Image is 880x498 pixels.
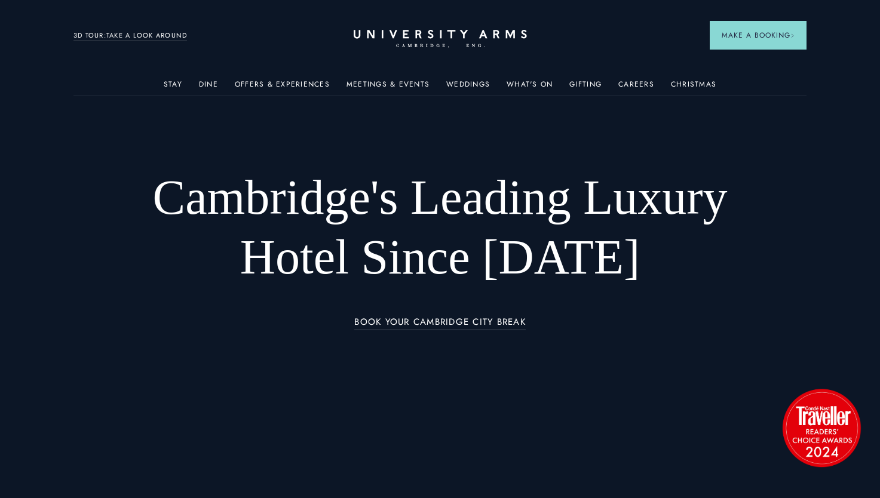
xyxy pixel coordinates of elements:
span: Make a Booking [722,30,795,41]
a: Weddings [446,80,490,96]
a: Offers & Experiences [235,80,330,96]
img: Arrow icon [790,33,795,38]
a: 3D TOUR:TAKE A LOOK AROUND [73,30,188,41]
a: What's On [507,80,553,96]
a: Christmas [671,80,716,96]
a: Careers [618,80,654,96]
a: Gifting [569,80,602,96]
img: image-2524eff8f0c5d55edbf694693304c4387916dea5-1501x1501-png [777,383,866,472]
button: Make a BookingArrow icon [710,21,807,50]
a: BOOK YOUR CAMBRIDGE CITY BREAK [354,317,526,331]
a: Stay [164,80,182,96]
a: Dine [199,80,218,96]
a: Meetings & Events [347,80,430,96]
h1: Cambridge's Leading Luxury Hotel Since [DATE] [147,168,734,287]
a: Home [354,30,527,48]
